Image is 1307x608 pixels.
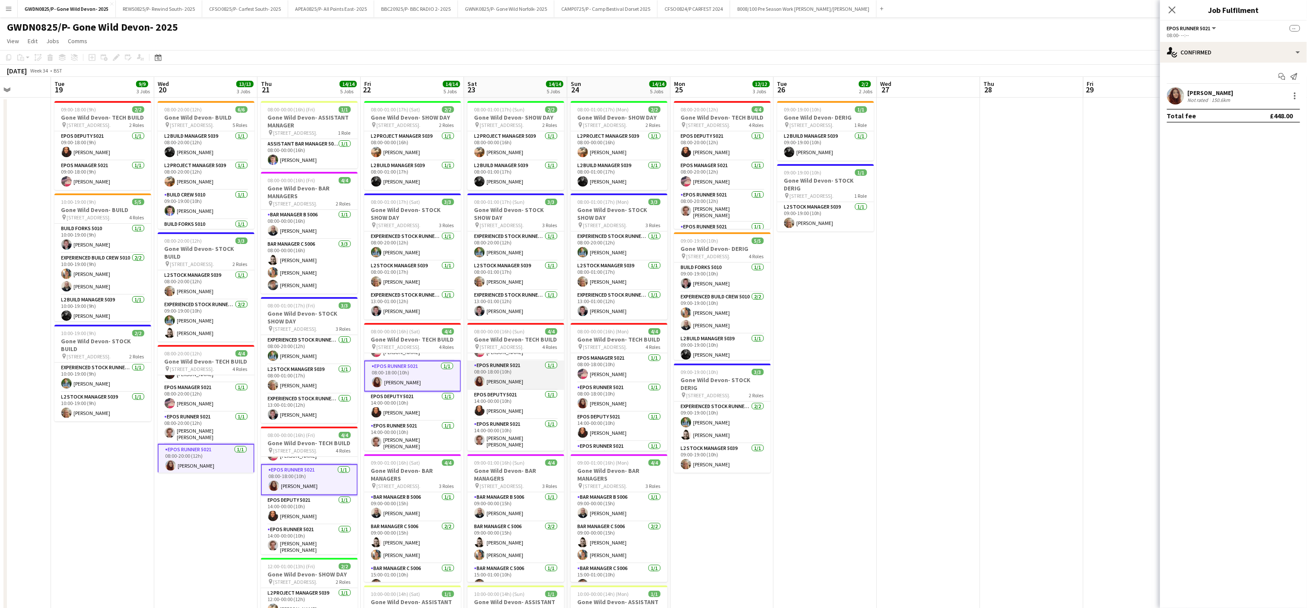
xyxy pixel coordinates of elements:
[467,522,564,564] app-card-role: Bar Manager C 50062/209:00-00:00 (15h)[PERSON_NAME][PERSON_NAME]
[674,222,771,251] app-card-role: EPOS Runner 50211/1
[855,122,867,128] span: 1 Role
[364,564,461,593] app-card-role: Bar Manager C 50061/115:00-01:00 (10h)[PERSON_NAME]
[364,193,461,320] div: 08:00-01:00 (17h) (Sat)3/3Gone Wild Devon- STOCK SHOW DAY [STREET_ADDRESS].3 RolesExperienced Sto...
[261,172,358,294] div: 08:00-00:00 (16h) (Fri)4/4Gone Wild Devon- BAR MANAGERS [STREET_ADDRESS].2 RolesBar Manager B 500...
[364,467,461,482] h3: Gone Wild Devon- BAR MANAGERS
[54,224,151,253] app-card-role: Build Forks 50101/110:00-19:00 (9h)[PERSON_NAME]
[261,495,358,525] app-card-role: EPOS Deputy 50211/114:00-00:00 (10h)[PERSON_NAME]
[467,161,564,190] app-card-role: L2 Build Manager 50391/108:00-01:00 (17h)[PERSON_NAME]
[674,245,771,253] h3: Gone Wild Devon- DERIG
[268,106,315,113] span: 08:00-00:00 (16h) (Fri)
[364,290,461,320] app-card-role: Experienced Stock Runner 50121/113:00-01:00 (12h)[PERSON_NAME]
[43,35,63,47] a: Jobs
[571,261,668,290] app-card-role: L2 Stock Manager 50391/108:00-01:00 (17h)[PERSON_NAME]
[480,344,524,350] span: [STREET_ADDRESS].
[130,122,144,128] span: 2 Roles
[54,114,151,121] h3: Gone Wild Devon- TECH BUILD
[474,591,525,597] span: 10:00-00:00 (14h) (Sun)
[273,130,318,136] span: [STREET_ADDRESS].
[54,325,151,421] div: 10:00-19:00 (9h)2/2Gone Wild Devon- STOCK BUILD [STREET_ADDRESS].2 RolesExperienced Stock Runner ...
[132,106,144,113] span: 2/2
[371,199,420,205] span: 08:00-01:00 (17h) (Sat)
[7,37,19,45] span: View
[578,106,629,113] span: 08:00-01:00 (17h) (Mon)
[583,222,627,228] span: [STREET_ADDRESS].
[374,0,458,17] button: BBC20925/P- BBC RADIO 2- 2025
[467,261,564,290] app-card-role: L2 Stock Manager 50391/108:00-01:00 (17h)[PERSON_NAME]
[467,390,564,419] app-card-role: EPOS Deputy 50211/114:00-00:00 (10h)[PERSON_NAME]
[646,122,661,128] span: 2 Roles
[233,122,248,128] span: 5 Roles
[377,122,421,128] span: [STREET_ADDRESS].
[54,193,151,321] app-job-card: 10:00-19:00 (9h)5/5Gone Wild Devon- BUILD [STREET_ADDRESS].4 RolesBuild Forks 50101/110:00-19:00 ...
[165,350,202,357] span: 08:00-20:00 (12h)
[687,392,731,399] span: [STREET_ADDRESS].
[649,106,661,113] span: 2/2
[158,114,254,121] h3: Gone Wild Devon- BUILD
[467,336,564,343] h3: Gone Wild Devon- TECH BUILD
[480,222,524,228] span: [STREET_ADDRESS].
[339,177,351,184] span: 4/4
[158,161,254,190] app-card-role: L2 Project Manager 50391/108:00-20:00 (12h)[PERSON_NAME]
[339,432,351,438] span: 4/4
[116,0,202,17] button: REWS0825/P- Rewind South- 2025
[54,363,151,392] app-card-role: Experienced Stock Runner 50121/110:00-19:00 (9h)[PERSON_NAME]
[235,237,248,244] span: 3/3
[1167,25,1218,32] button: EPOS Runner 5021
[54,101,151,190] div: 09:00-18:00 (9h)2/2Gone Wild Devon- TECH BUILD [STREET_ADDRESS].2 RolesEPOS Deputy 50211/109:00-1...
[339,106,351,113] span: 1/1
[439,483,454,489] span: 3 Roles
[170,366,214,372] span: [STREET_ADDRESS].
[1210,97,1232,103] div: 150.6km
[467,206,564,222] h3: Gone Wild Devon- STOCK SHOW DAY
[158,219,254,249] app-card-role: Build Forks 50101/109:00-19:00 (10h)
[790,193,834,199] span: [STREET_ADDRESS].
[467,467,564,482] h3: Gone Wild Devon- BAR MANAGERS
[261,427,358,554] div: 08:00-00:00 (16h) (Fri)4/4Gone Wild Devon- TECH BUILD [STREET_ADDRESS].4 RolesEPOS Manager 50211/...
[784,106,822,113] span: 09:00-19:00 (10h)
[777,164,874,231] app-job-card: 09:00-19:00 (10h)1/1Gone Wild Devon- STOCK DERIG [STREET_ADDRESS].1 RoleL2 Stock Manager 50391/10...
[54,337,151,353] h3: Gone Wild Devon- STOCK BUILD
[1167,25,1211,32] span: EPOS Runner 5021
[132,199,144,205] span: 5/5
[554,0,658,17] button: CAMP0725/P - Camp Bestival Dorset 2025
[268,302,315,309] span: 08:00-01:00 (17h) (Fri)
[165,237,202,244] span: 08:00-20:00 (12h)
[646,222,661,228] span: 3 Roles
[132,330,144,336] span: 2/2
[235,350,248,357] span: 4/4
[658,0,730,17] button: CFSO0824/P CARFEST 2024
[158,300,254,342] app-card-role: Experienced Stock Runner 50122/209:00-19:00 (10h)[PERSON_NAME][PERSON_NAME]
[364,131,461,161] app-card-role: L2 Project Manager 50391/108:00-00:00 (16h)[PERSON_NAME]
[474,106,525,113] span: 08:00-01:00 (17h) (Sun)
[578,199,629,205] span: 08:00-01:00 (17h) (Mon)
[749,122,764,128] span: 4 Roles
[571,290,668,320] app-card-role: Experienced Stock Runner 50121/113:00-01:00 (12h)[PERSON_NAME]
[480,483,524,489] span: [STREET_ADDRESS].
[54,392,151,421] app-card-role: L2 Stock Manager 50391/110:00-19:00 (9h)[PERSON_NAME]
[571,131,668,161] app-card-role: L2 Project Manager 50391/108:00-00:00 (16h)[PERSON_NAME]
[439,122,454,128] span: 2 Roles
[674,334,771,363] app-card-role: L2 Build Manager 50391/109:00-19:00 (10h)[PERSON_NAME]
[467,193,564,320] div: 08:00-01:00 (17h) (Sun)3/3Gone Wild Devon- STOCK SHOW DAY [STREET_ADDRESS].3 RolesExperienced Sto...
[545,459,557,466] span: 4/4
[235,106,248,113] span: 6/6
[674,402,771,443] app-card-role: Experienced Stock Runner 50122/209:00-19:00 (10h)[PERSON_NAME][PERSON_NAME]
[261,394,358,423] app-card-role: Experienced Stock Runner 50121/113:00-01:00 (12h)[PERSON_NAME]
[571,161,668,190] app-card-role: L2 Build Manager 50391/108:00-01:00 (17h)[PERSON_NAME]
[681,106,719,113] span: 08:00-20:00 (12h)
[578,459,629,466] span: 09:00-01:00 (16h) (Mon)
[855,106,867,113] span: 1/1
[28,37,38,45] span: Edit
[364,454,461,582] div: 09:00-01:00 (16h) (Sat)4/4Gone Wild Devon- BAR MANAGERS [STREET_ADDRESS].3 RolesBar Manager B 500...
[571,193,668,320] div: 08:00-01:00 (17h) (Mon)3/3Gone Wild Devon- STOCK SHOW DAY [STREET_ADDRESS].3 RolesExperienced Sto...
[545,591,557,597] span: 1/1
[158,101,254,229] app-job-card: 08:00-20:00 (12h)6/6Gone Wild Devon- BUILD [STREET_ADDRESS].5 RolesL2 Build Manager 50391/108:00-...
[649,591,661,597] span: 1/1
[467,131,564,161] app-card-role: L2 Project Manager 50391/108:00-00:00 (16h)[PERSON_NAME]
[784,169,822,176] span: 09:00-19:00 (10h)
[130,214,144,221] span: 4 Roles
[61,330,96,336] span: 10:00-19:00 (9h)
[681,237,719,244] span: 09:00-19:00 (10h)
[268,177,315,184] span: 08:00-00:00 (16h) (Fri)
